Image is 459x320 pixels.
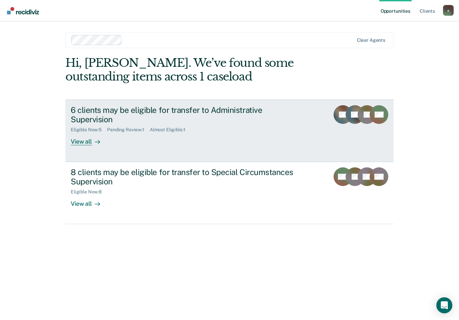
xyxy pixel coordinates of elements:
div: Eligible Now : 8 [71,189,107,195]
div: Hi, [PERSON_NAME]. We’ve found some outstanding items across 1 caseload [65,56,328,84]
a: 6 clients may be eligible for transfer to Administrative SupervisionEligible Now:5Pending Review:... [65,100,394,162]
div: View all [71,195,108,208]
div: a [443,5,454,16]
div: Pending Review : 1 [107,127,150,133]
div: 8 clients may be eligible for transfer to Special Circumstances Supervision [71,167,305,187]
div: View all [71,133,108,146]
div: 6 clients may be eligible for transfer to Administrative Supervision [71,105,305,125]
button: Profile dropdown button [443,5,454,16]
div: Eligible Now : 5 [71,127,107,133]
img: Recidiviz [7,7,39,14]
a: 8 clients may be eligible for transfer to Special Circumstances SupervisionEligible Now:8View all [65,162,394,224]
div: Almost Eligible : 1 [150,127,191,133]
div: Open Intercom Messenger [436,297,452,313]
div: Clear agents [357,37,385,43]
